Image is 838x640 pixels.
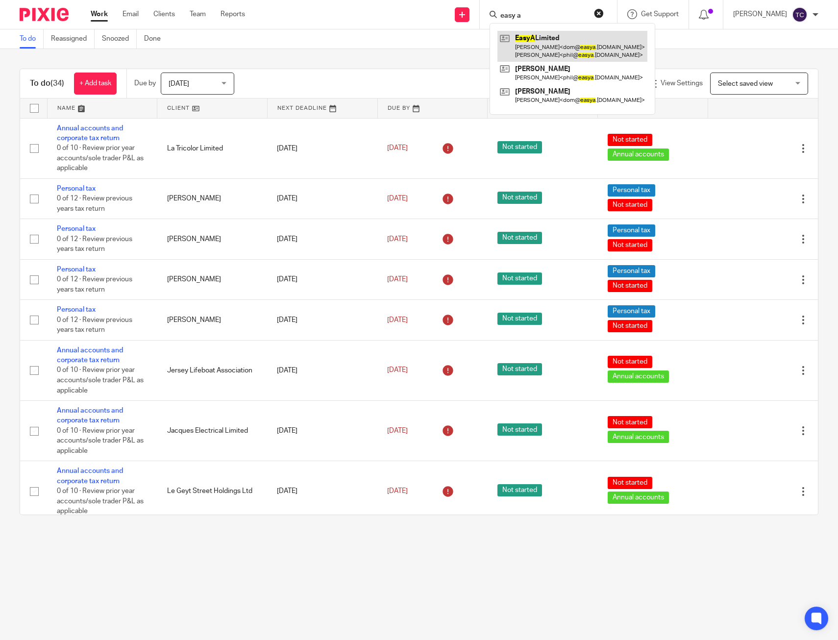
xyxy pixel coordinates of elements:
td: Jacques Electrical Limited [157,401,268,461]
span: Not started [497,232,542,244]
span: [DATE] [169,80,189,87]
td: [DATE] [267,340,377,400]
span: Not started [608,416,652,428]
td: Le Geyt Street Holdings Ltd [157,461,268,521]
span: Personal tax [608,265,655,277]
span: Annual accounts [608,148,669,161]
h1: To do [30,78,64,89]
td: Jersey Lifeboat Association [157,340,268,400]
a: Clients [153,9,175,19]
span: [DATE] [387,427,408,434]
span: 0 of 12 · Review previous years tax return [57,317,132,334]
span: Not started [497,141,542,153]
img: svg%3E [792,7,808,23]
td: [PERSON_NAME] [157,300,268,340]
span: Personal tax [608,224,655,237]
span: (34) [50,79,64,87]
span: Not started [497,313,542,325]
a: Annual accounts and corporate tax return [57,468,123,484]
span: Not started [608,199,652,211]
td: [DATE] [267,178,377,219]
td: [DATE] [267,219,377,259]
img: Pixie [20,8,69,21]
td: [PERSON_NAME] [157,178,268,219]
span: Get Support [641,11,679,18]
td: [PERSON_NAME] [157,259,268,299]
span: Personal tax [608,184,655,197]
span: Personal tax [608,305,655,318]
span: Not started [608,477,652,489]
span: [DATE] [387,276,408,283]
span: Not started [497,363,542,375]
a: Annual accounts and corporate tax return [57,125,123,142]
span: Not started [497,484,542,496]
span: [DATE] [387,488,408,494]
input: Search [499,12,588,21]
span: 0 of 10 · Review prior year accounts/sole trader P&L as applicable [57,427,144,454]
span: 0 of 12 · Review previous years tax return [57,195,132,212]
span: Not started [608,356,652,368]
span: [DATE] [387,317,408,323]
p: Due by [134,78,156,88]
span: Not started [497,272,542,285]
a: Personal tax [57,266,96,273]
a: Done [144,29,168,49]
td: La Tricolor Limited [157,118,268,178]
a: Annual accounts and corporate tax return [57,347,123,364]
span: Not started [608,320,652,332]
span: [DATE] [387,367,408,374]
a: Personal tax [57,185,96,192]
span: Not started [608,280,652,292]
span: [DATE] [387,195,408,202]
a: Snoozed [102,29,137,49]
span: View Settings [661,80,703,87]
span: 0 of 10 · Review prior year accounts/sole trader P&L as applicable [57,488,144,515]
span: [DATE] [387,236,408,243]
a: Reports [221,9,245,19]
td: [DATE] [267,300,377,340]
td: [DATE] [267,401,377,461]
span: Not started [497,192,542,204]
a: To do [20,29,44,49]
span: Not started [608,239,652,251]
p: [PERSON_NAME] [733,9,787,19]
span: Not started [608,134,652,146]
a: Email [123,9,139,19]
span: Annual accounts [608,431,669,443]
td: [DATE] [267,259,377,299]
td: [DATE] [267,461,377,521]
span: Annual accounts [608,370,669,383]
span: Not started [497,423,542,436]
a: Reassigned [51,29,95,49]
a: + Add task [74,73,117,95]
span: Select saved view [718,80,773,87]
a: Annual accounts and corporate tax return [57,407,123,424]
span: 0 of 10 · Review prior year accounts/sole trader P&L as applicable [57,367,144,394]
a: Personal tax [57,306,96,313]
span: Annual accounts [608,492,669,504]
span: [DATE] [387,145,408,151]
td: [DATE] [267,118,377,178]
a: Work [91,9,108,19]
span: 0 of 12 · Review previous years tax return [57,236,132,253]
a: Personal tax [57,225,96,232]
a: Team [190,9,206,19]
td: [PERSON_NAME] [157,219,268,259]
span: 0 of 12 · Review previous years tax return [57,276,132,293]
button: Clear [594,8,604,18]
span: 0 of 10 · Review prior year accounts/sole trader P&L as applicable [57,145,144,172]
